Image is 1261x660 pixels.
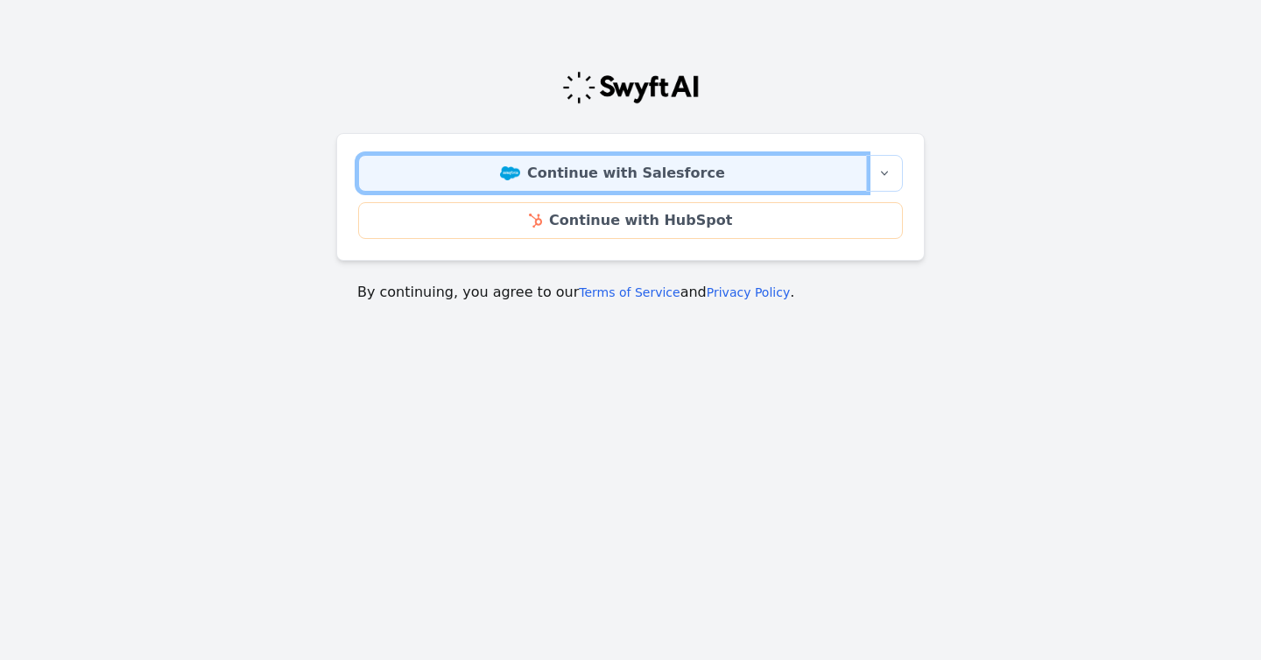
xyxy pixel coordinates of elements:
a: Continue with HubSpot [358,202,903,239]
img: Salesforce [500,166,520,180]
a: Terms of Service [579,285,680,299]
p: By continuing, you agree to our and . [357,282,904,303]
a: Privacy Policy [707,285,790,299]
a: Continue with Salesforce [358,155,867,192]
img: HubSpot [529,214,542,228]
img: Swyft Logo [561,70,700,105]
